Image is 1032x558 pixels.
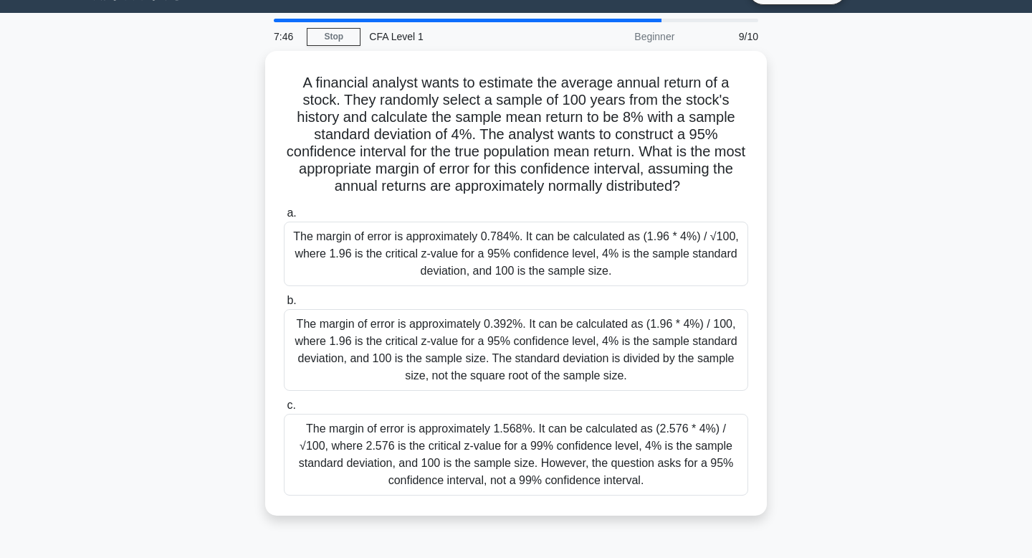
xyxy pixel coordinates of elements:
a: Stop [307,28,360,46]
span: b. [287,294,296,306]
div: 7:46 [265,22,307,51]
div: The margin of error is approximately 1.568%. It can be calculated as (2.576 * 4%) / √100, where 2... [284,414,748,496]
span: c. [287,399,295,411]
span: a. [287,207,296,219]
div: CFA Level 1 [360,22,558,51]
div: The margin of error is approximately 0.392%. It can be calculated as (1.96 * 4%) / 100, where 1.9... [284,309,748,391]
div: 9/10 [683,22,767,51]
h5: A financial analyst wants to estimate the average annual return of a stock. They randomly select ... [282,74,750,196]
div: The margin of error is approximately 0.784%. It can be calculated as (1.96 * 4%) / √100, where 1.... [284,222,748,286]
div: Beginner [558,22,683,51]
